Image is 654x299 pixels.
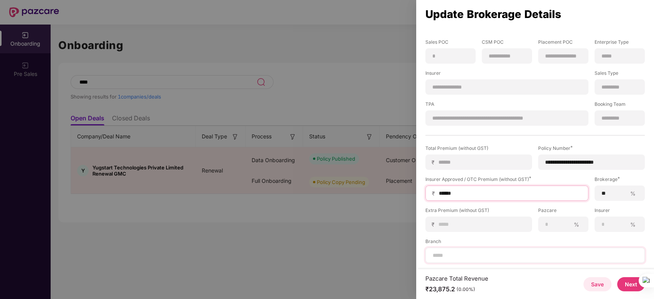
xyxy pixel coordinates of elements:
div: Update Brokerage Details [425,10,645,18]
label: TPA [425,101,588,110]
label: Insurer [595,207,645,217]
label: CSM POC [482,39,532,48]
span: % [627,221,639,228]
label: Insurer [425,70,588,79]
div: Brokerage [595,176,645,182]
label: Branch [425,238,645,248]
label: Placement POC [538,39,588,48]
div: (0.00%) [456,286,475,292]
span: ₹ [432,221,438,228]
span: % [627,190,639,197]
label: Sales Type [595,70,645,79]
label: Enterprise Type [595,39,645,48]
span: % [571,221,582,228]
label: Extra Premium (without GST) [425,207,532,217]
span: ₹ [432,159,438,166]
span: ₹ [432,190,438,197]
div: Policy Number [538,145,645,151]
button: Save [583,277,611,291]
label: Pazcare [538,207,588,217]
button: Next [617,277,645,291]
div: Insurer Approved / OTC Premium (without GST) [425,176,588,182]
div: Pazcare Total Revenue [425,275,488,282]
label: Total Premium (without GST) [425,145,532,154]
label: Booking Team [595,101,645,110]
div: ₹23,875.2 [425,285,488,293]
label: Sales POC [425,39,476,48]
